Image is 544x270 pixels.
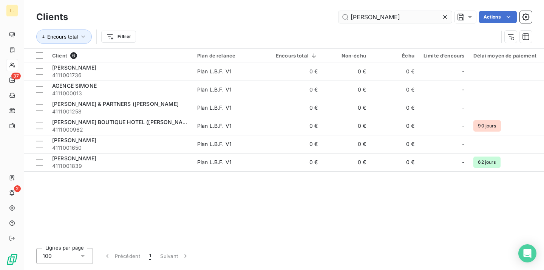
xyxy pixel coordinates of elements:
[271,135,322,153] td: 0 €
[423,53,464,59] div: Limite d’encours
[371,153,419,171] td: 0 €
[197,140,232,148] div: Plan L.B.F. V1
[52,126,188,133] span: 4111000962
[197,104,232,112] div: Plan L.B.F. V1
[149,252,151,260] span: 1
[52,155,96,161] span: [PERSON_NAME]
[462,68,464,75] span: -
[371,117,419,135] td: 0 €
[322,62,371,81] td: 0 €
[197,68,232,75] div: Plan L.B.F. V1
[52,53,67,59] span: Client
[36,29,92,44] button: Encours total
[52,71,188,79] span: 4111001736
[271,62,322,81] td: 0 €
[52,119,209,125] span: [PERSON_NAME] BOUTIQUE HOTEL ([PERSON_NAME] HOTE
[518,244,536,262] div: Open Intercom Messenger
[11,73,21,79] span: 37
[52,64,96,71] span: [PERSON_NAME]
[43,252,52,260] span: 100
[322,81,371,99] td: 0 €
[52,144,188,152] span: 4111001650
[271,81,322,99] td: 0 €
[322,117,371,135] td: 0 €
[52,90,188,97] span: 4111000013
[197,122,232,130] div: Plan L.B.F. V1
[271,153,322,171] td: 0 €
[52,137,96,143] span: [PERSON_NAME]
[271,117,322,135] td: 0 €
[197,86,232,93] div: Plan L.B.F. V1
[276,53,318,59] div: Encours total
[36,10,68,24] h3: Clients
[271,99,322,117] td: 0 €
[6,5,18,17] div: L.
[52,108,188,115] span: 4111001258
[52,162,188,170] span: 4111001839
[473,120,501,132] span: 90 jours
[322,135,371,153] td: 0 €
[375,53,414,59] div: Échu
[145,248,156,264] button: 1
[338,11,452,23] input: Rechercher
[101,31,136,43] button: Filtrer
[6,253,18,265] img: Logo LeanPay
[371,99,419,117] td: 0 €
[462,158,464,166] span: -
[47,34,78,40] span: Encours total
[371,81,419,99] td: 0 €
[322,153,371,171] td: 0 €
[473,157,500,168] span: 62 jours
[322,99,371,117] td: 0 €
[52,82,97,89] span: AGENCE SIMONE
[99,248,145,264] button: Précédent
[52,101,179,107] span: [PERSON_NAME] & PARTNERS ([PERSON_NAME]
[327,53,366,59] div: Non-échu
[462,140,464,148] span: -
[14,185,21,192] span: 2
[197,53,267,59] div: Plan de relance
[197,158,232,166] div: Plan L.B.F. V1
[156,248,194,264] button: Suivant
[371,135,419,153] td: 0 €
[462,86,464,93] span: -
[371,62,419,81] td: 0 €
[479,11,517,23] button: Actions
[462,122,464,130] span: -
[462,104,464,112] span: -
[70,52,77,59] span: 6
